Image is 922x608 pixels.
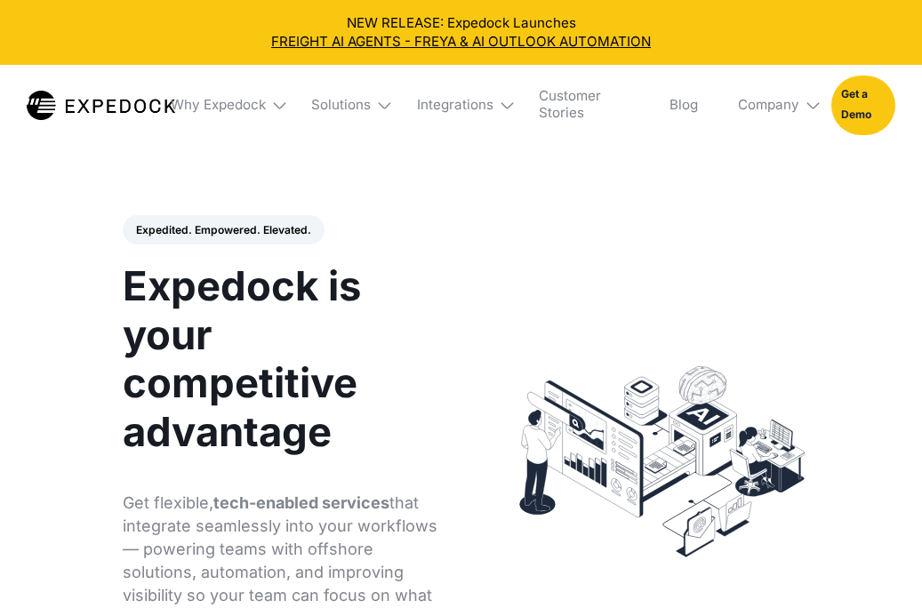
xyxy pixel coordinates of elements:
[13,32,909,51] a: FREIGHT AI AGENTS - FREYA & AI OUTLOOK AUTOMATION
[417,97,493,114] div: Integrations
[123,262,439,456] h1: Expedock is your competitive advantage
[403,65,511,146] div: Integrations
[298,65,389,146] div: Solutions
[525,65,642,146] a: Customer Stories
[738,97,799,114] div: Company
[725,65,818,146] div: Company
[157,65,285,146] div: Why Expedock
[213,493,389,512] strong: tech-enabled services
[831,76,894,135] a: Get a Demo
[13,13,909,51] div: NEW RELEASE: Expedock Launches
[655,65,710,146] a: Blog
[171,97,266,114] div: Why Expedock
[311,97,371,114] div: Solutions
